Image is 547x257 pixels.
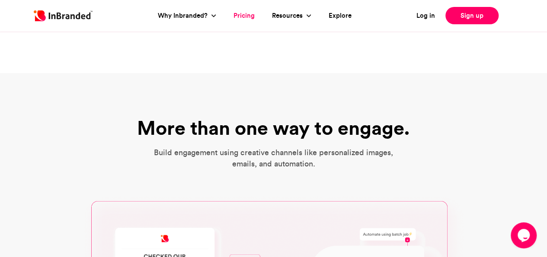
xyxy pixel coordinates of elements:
img: Inbranded [34,10,93,21]
a: Log in [416,11,435,21]
a: Explore [329,11,352,21]
h1: More than one way to engage. [122,117,425,139]
a: Sign up [445,7,499,24]
a: Pricing [234,11,255,21]
a: Why Inbranded? [158,11,210,21]
a: Resources [272,11,305,21]
p: Build engagement using creative channels like personalized images, emails, and automation. [149,147,398,169]
iframe: chat widget [511,222,538,248]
